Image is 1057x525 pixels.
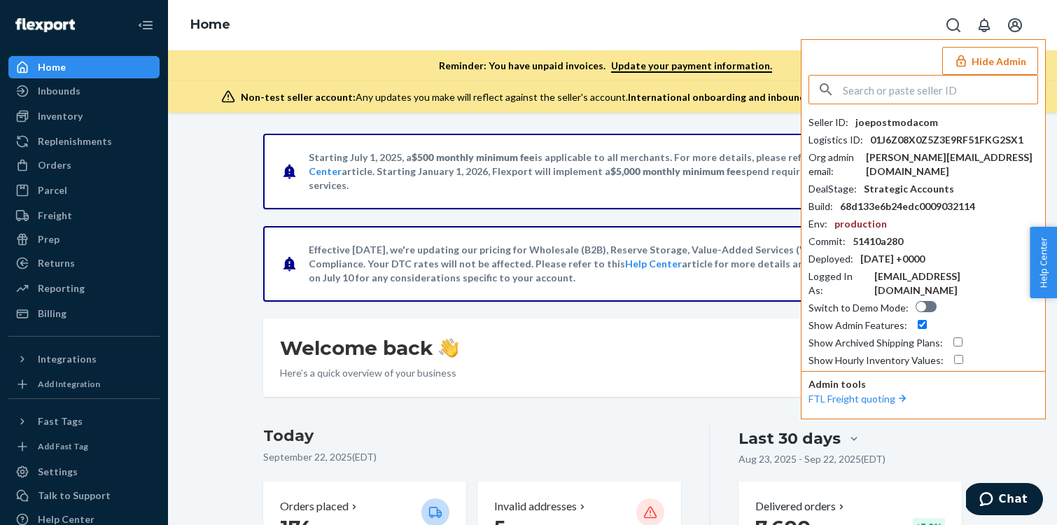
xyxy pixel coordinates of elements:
button: Open account menu [1001,11,1029,39]
div: Fast Tags [38,414,83,428]
div: Freight [38,209,72,223]
a: Billing [8,302,160,325]
a: Home [190,17,230,32]
iframe: Opens a widget where you can chat to one of our agents [966,483,1043,518]
div: Talk to Support [38,489,111,503]
a: Parcel [8,179,160,202]
a: Returns [8,252,160,274]
div: Show Archived Shipping Plans : [808,336,943,350]
div: 68d133e6b24edc0009032114 [840,199,975,213]
button: Fast Tags [8,410,160,433]
span: Non-test seller account: [241,91,356,103]
h1: Welcome back [280,335,458,360]
div: Show Admin Features : [808,318,907,332]
a: Inventory [8,105,160,127]
a: FTL Freight quoting [808,393,909,405]
span: International onboarding and inbounding may not work during impersonation. [628,91,990,103]
a: Inbounds [8,80,160,102]
a: Orders [8,154,160,176]
p: Here’s a quick overview of your business [280,366,458,380]
a: Add Fast Tag [8,438,160,455]
div: Inbounds [38,84,80,98]
p: Invalid addresses [494,498,577,514]
a: Home [8,56,160,78]
div: Integrations [38,352,97,366]
span: $5,000 monthly minimum fee [610,165,741,177]
ol: breadcrumbs [179,5,241,45]
div: Returns [38,256,75,270]
div: [PERSON_NAME][EMAIL_ADDRESS][DOMAIN_NAME] [866,150,1038,178]
p: Effective [DATE], we're updating our pricing for Wholesale (B2B), Reserve Storage, Value-Added Se... [309,243,914,285]
img: Flexport logo [15,18,75,32]
button: Open Search Box [939,11,967,39]
a: Add Integration [8,376,160,393]
div: Commit : [808,234,846,248]
p: Admin tools [808,377,1038,391]
p: Aug 23, 2025 - Sep 22, 2025 ( EDT ) [738,452,885,466]
div: Org admin email : [808,150,859,178]
div: Replenishments [38,134,112,148]
div: Orders [38,158,71,172]
button: Talk to Support [8,484,160,507]
div: Logistics ID : [808,133,863,147]
div: Seller ID : [808,115,848,129]
div: Add Integration [38,378,100,390]
div: DealStage : [808,182,857,196]
button: Hide Admin [942,47,1038,75]
div: production [834,217,887,231]
div: [DATE] +0000 [860,252,925,266]
div: Any updates you make will reflect against the seller's account. [241,90,990,104]
div: Reporting [38,281,85,295]
div: Env : [808,217,827,231]
h3: Today [263,425,681,447]
p: September 22, 2025 ( EDT ) [263,450,681,464]
button: Help Center [1030,227,1057,298]
div: Strategic Accounts [864,182,954,196]
div: 51410a280 [853,234,903,248]
a: Freight [8,204,160,227]
button: Integrations [8,348,160,370]
div: Parcel [38,183,67,197]
div: Build : [808,199,833,213]
button: Delivered orders [755,498,847,514]
a: Replenishments [8,130,160,153]
p: Orders placed [280,498,349,514]
div: Switch to Demo Mode : [808,301,909,315]
span: $500 monthly minimum fee [412,151,535,163]
div: Billing [38,307,66,321]
div: 01J6Z08X0Z5Z3E9RF51FKG2SX1 [870,133,1023,147]
a: Update your payment information. [611,59,772,73]
button: Close Navigation [132,11,160,39]
div: Prep [38,232,59,246]
div: Inventory [38,109,83,123]
div: joepostmodacom [855,115,938,129]
a: Settings [8,461,160,483]
div: Home [38,60,66,74]
input: Search or paste seller ID [843,76,1037,104]
div: [EMAIL_ADDRESS][DOMAIN_NAME] [874,269,1038,297]
a: Help Center [625,258,682,269]
button: Open notifications [970,11,998,39]
p: Reminder: You have unpaid invoices. [439,59,772,73]
div: Deployed : [808,252,853,266]
div: Add Fast Tag [38,440,88,452]
div: Last 30 days [738,428,841,449]
p: Starting July 1, 2025, a is applicable to all merchants. For more details, please refer to this a... [309,150,914,192]
a: Reporting [8,277,160,300]
div: Logged In As : [808,269,867,297]
a: Prep [8,228,160,251]
img: hand-wave emoji [439,338,458,358]
div: Show Hourly Inventory Values : [808,353,944,367]
div: Settings [38,465,78,479]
